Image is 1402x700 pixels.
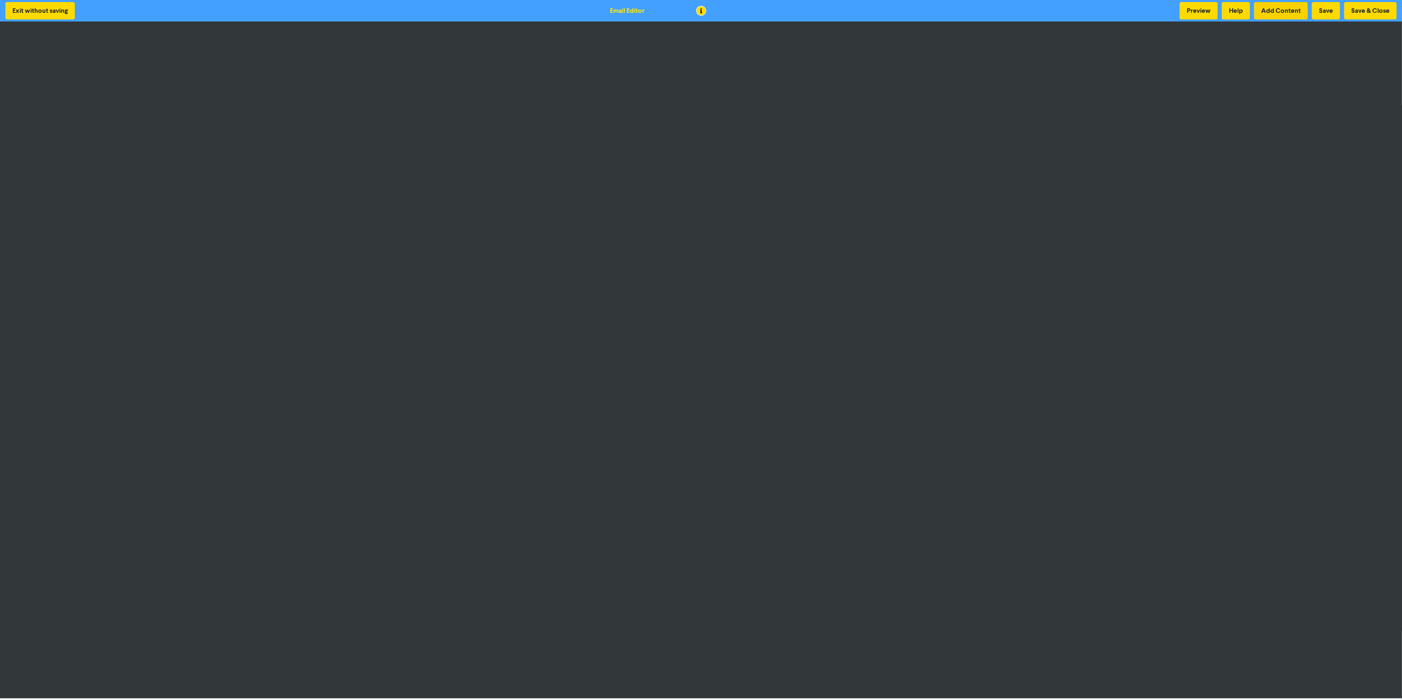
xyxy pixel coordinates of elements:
button: Help [1222,2,1250,19]
div: Email Editor [610,6,645,16]
button: Preview [1180,2,1218,19]
button: Save [1312,2,1340,19]
button: Add Content [1254,2,1308,19]
button: Exit without saving [5,2,75,19]
button: Save & Close [1344,2,1397,19]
